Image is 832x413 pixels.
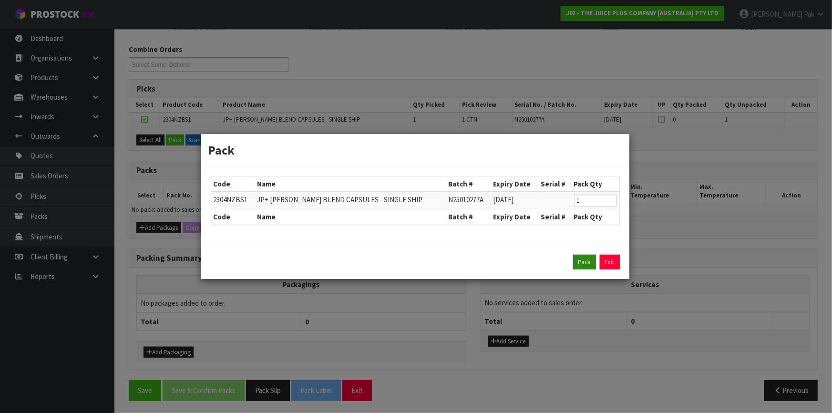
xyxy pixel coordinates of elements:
span: [DATE] [493,195,514,204]
th: Code [211,209,255,225]
th: Name [255,176,445,192]
a: Exit [600,255,620,270]
span: 2304NZBS1 [214,195,248,204]
th: Expiry Date [491,209,538,225]
th: Pack Qty [572,176,619,192]
th: Batch # [446,209,491,225]
h3: Pack [208,141,622,159]
th: Serial # [538,176,572,192]
th: Batch # [446,176,491,192]
button: Pack [573,255,596,270]
th: Expiry Date [491,176,538,192]
span: N25010277A [448,195,483,204]
th: Name [255,209,445,225]
th: Code [211,176,255,192]
th: Serial # [538,209,572,225]
th: Pack Qty [572,209,619,225]
span: JP+ [PERSON_NAME] BLEND CAPSULES - SINGLE SHIP [257,195,422,204]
